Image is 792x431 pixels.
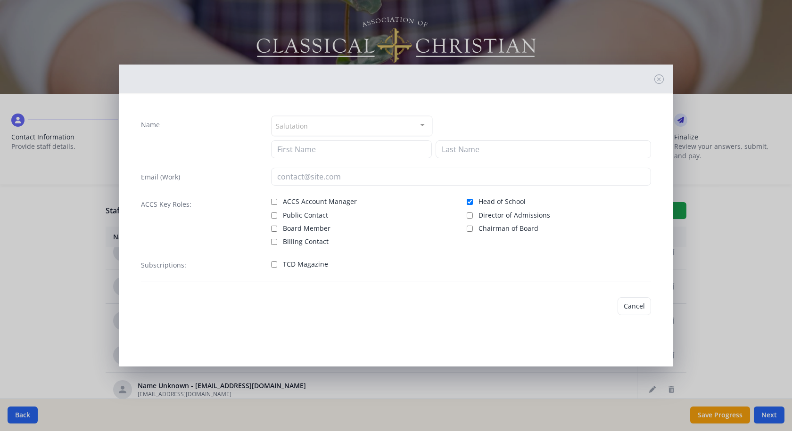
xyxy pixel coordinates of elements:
[478,197,526,206] span: Head of School
[283,211,328,220] span: Public Contact
[141,172,180,182] label: Email (Work)
[141,200,191,209] label: ACCS Key Roles:
[271,199,277,205] input: ACCS Account Manager
[478,224,538,233] span: Chairman of Board
[436,140,651,158] input: Last Name
[467,226,473,232] input: Chairman of Board
[271,168,652,186] input: contact@site.com
[141,260,186,270] label: Subscriptions:
[271,239,277,245] input: Billing Contact
[283,237,329,246] span: Billing Contact
[271,212,277,219] input: Public Contact
[283,224,330,233] span: Board Member
[271,226,277,232] input: Board Member
[478,211,550,220] span: Director of Admissions
[283,260,328,269] span: TCD Magazine
[271,261,277,268] input: TCD Magazine
[467,199,473,205] input: Head of School
[283,197,357,206] span: ACCS Account Manager
[141,120,160,130] label: Name
[271,140,432,158] input: First Name
[618,297,651,315] button: Cancel
[467,212,473,219] input: Director of Admissions
[276,120,308,131] span: Salutation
